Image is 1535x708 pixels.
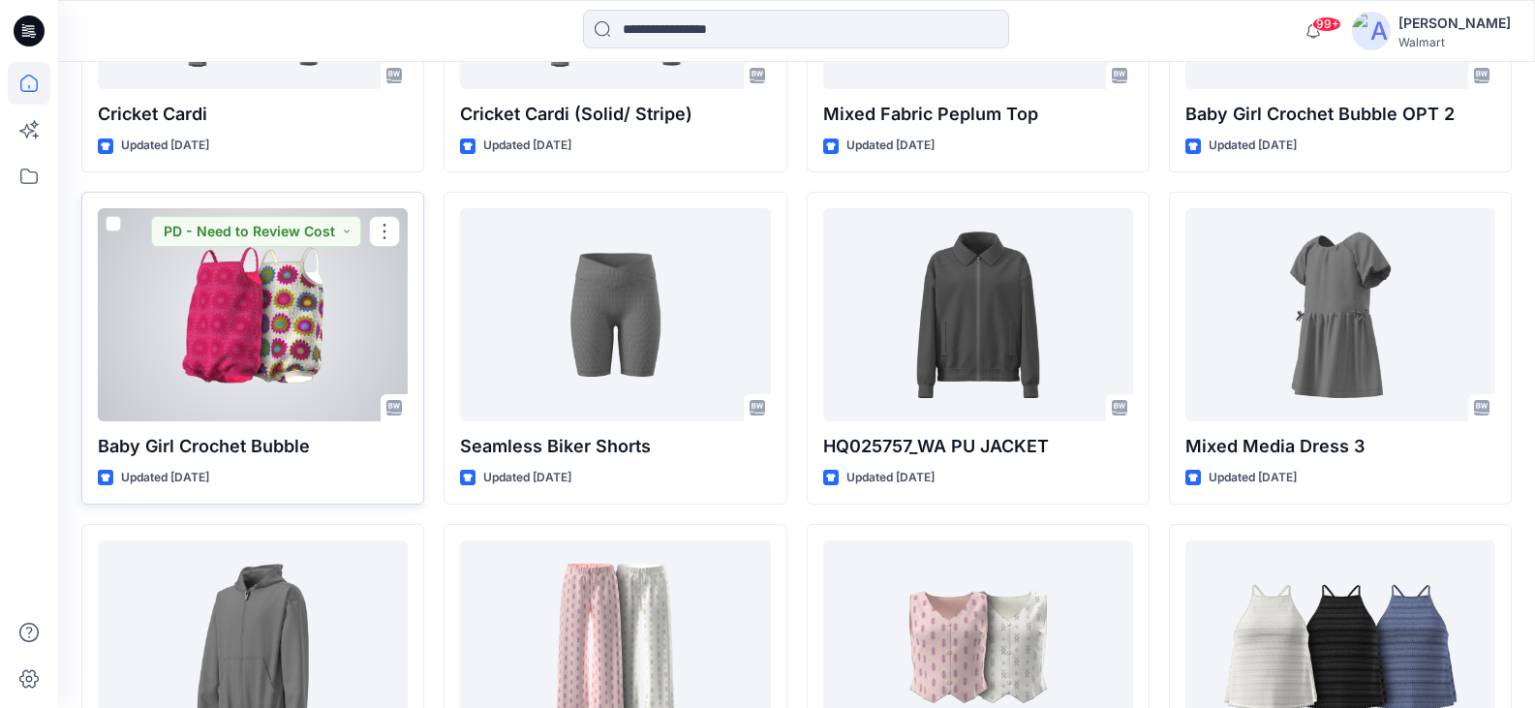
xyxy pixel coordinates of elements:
a: Mixed Media Dress 3 [1185,208,1495,421]
p: Updated [DATE] [846,468,935,488]
p: Updated [DATE] [1209,468,1297,488]
p: Updated [DATE] [483,136,571,156]
p: Cricket Cardi [98,101,408,128]
a: Baby Girl Crochet Bubble [98,208,408,421]
p: Updated [DATE] [121,136,209,156]
a: Seamless Biker Shorts [460,208,770,421]
p: Updated [DATE] [846,136,935,156]
p: Seamless Biker Shorts [460,433,770,460]
div: Walmart [1398,35,1511,49]
p: Baby Girl Crochet Bubble OPT 2 [1185,101,1495,128]
a: HQ025757_WA PU JACKET [823,208,1133,421]
p: Updated [DATE] [483,468,571,488]
img: avatar [1352,12,1391,50]
p: Baby Girl Crochet Bubble [98,433,408,460]
p: Mixed Media Dress 3 [1185,433,1495,460]
p: Updated [DATE] [1209,136,1297,156]
p: Updated [DATE] [121,468,209,488]
div: [PERSON_NAME] [1398,12,1511,35]
span: 99+ [1312,16,1341,32]
p: HQ025757_WA PU JACKET [823,433,1133,460]
p: Cricket Cardi (Solid/ Stripe) [460,101,770,128]
p: Mixed Fabric Peplum Top [823,101,1133,128]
